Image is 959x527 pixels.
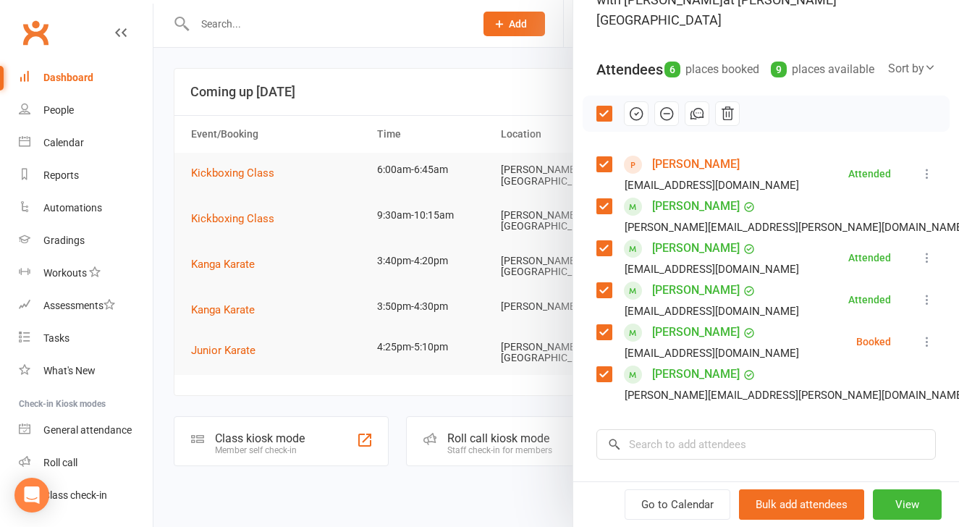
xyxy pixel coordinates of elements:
div: Gradings [43,235,85,246]
div: Attended [848,169,891,179]
div: 6 [664,62,680,77]
a: What's New [19,355,153,387]
a: General attendance kiosk mode [19,414,153,447]
div: Booked [856,337,891,347]
div: 9 [771,62,787,77]
div: Reports [43,169,79,181]
div: Attendees [596,59,663,80]
div: Dashboard [43,72,93,83]
a: [PERSON_NAME] [652,279,740,302]
a: Roll call [19,447,153,479]
div: People [43,104,74,116]
a: Workouts [19,257,153,290]
a: Gradings [19,224,153,257]
div: Attended [848,295,891,305]
div: places available [771,59,874,80]
a: Class kiosk mode [19,479,153,512]
div: Open Intercom Messenger [14,478,49,513]
div: Assessments [43,300,115,311]
div: Class check-in [43,489,107,501]
a: Go to Calendar [625,489,730,520]
a: Calendar [19,127,153,159]
div: Tasks [43,332,69,344]
div: Workouts [43,267,87,279]
div: What's New [43,365,96,376]
input: Search to add attendees [596,429,936,460]
div: Sort by [888,59,936,78]
div: [EMAIL_ADDRESS][DOMAIN_NAME] [625,260,799,279]
div: Roll call [43,457,77,468]
a: [PERSON_NAME] [652,363,740,386]
a: [PERSON_NAME] [652,321,740,344]
a: [PERSON_NAME] [652,153,740,176]
div: Calendar [43,137,84,148]
a: [PERSON_NAME] [652,195,740,218]
a: Dashboard [19,62,153,94]
div: [EMAIL_ADDRESS][DOMAIN_NAME] [625,302,799,321]
a: Reports [19,159,153,192]
a: Assessments [19,290,153,322]
a: Tasks [19,322,153,355]
button: Bulk add attendees [739,489,864,520]
div: [EMAIL_ADDRESS][DOMAIN_NAME] [625,344,799,363]
div: Automations [43,202,102,214]
a: People [19,94,153,127]
a: Clubworx [17,14,54,51]
div: General attendance [43,424,132,436]
div: Attended [848,253,891,263]
div: places booked [664,59,759,80]
a: [PERSON_NAME] [652,237,740,260]
button: View [873,489,942,520]
a: Automations [19,192,153,224]
div: [EMAIL_ADDRESS][DOMAIN_NAME] [625,176,799,195]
